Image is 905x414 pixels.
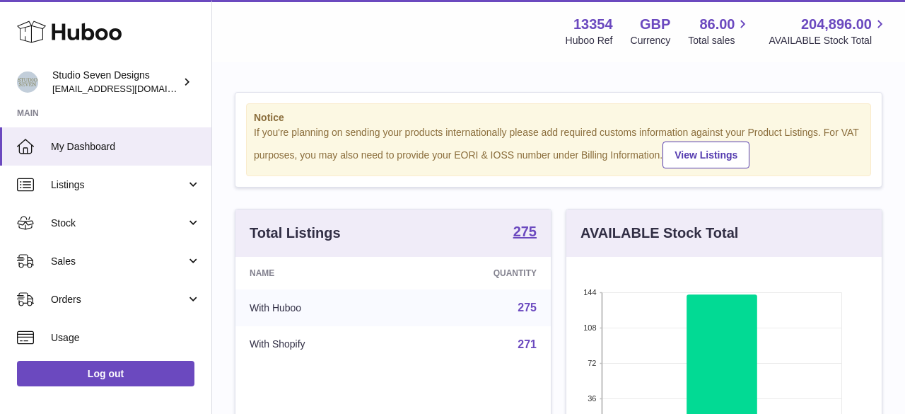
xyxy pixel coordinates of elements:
span: Usage [51,331,201,345]
span: [EMAIL_ADDRESS][DOMAIN_NAME] [52,83,208,94]
strong: GBP [640,15,670,34]
a: Log out [17,361,194,386]
text: 72 [588,359,596,367]
span: Stock [51,217,186,230]
div: Huboo Ref [566,34,613,47]
div: If you're planning on sending your products internationally please add required customs informati... [254,126,863,168]
span: 86.00 [699,15,735,34]
a: View Listings [662,142,749,168]
span: Sales [51,255,186,268]
text: 108 [583,323,596,332]
h3: AVAILABLE Stock Total [580,224,738,243]
th: Quantity [405,257,551,289]
text: 36 [588,394,596,403]
a: 275 [518,301,537,314]
span: Orders [51,293,186,306]
strong: 275 [513,224,537,238]
span: 204,896.00 [801,15,872,34]
td: With Huboo [235,289,405,326]
a: 204,896.00 AVAILABLE Stock Total [769,15,888,47]
a: 275 [513,224,537,241]
span: AVAILABLE Stock Total [769,34,888,47]
h3: Total Listings [250,224,341,243]
span: My Dashboard [51,140,201,154]
strong: Notice [254,111,863,125]
text: 144 [583,288,596,297]
a: 271 [518,338,537,350]
td: With Shopify [235,326,405,363]
img: internalAdmin-13354@internal.huboo.com [17,71,38,93]
strong: 13354 [573,15,613,34]
div: Currency [631,34,671,47]
span: Listings [51,178,186,192]
span: Total sales [688,34,751,47]
th: Name [235,257,405,289]
a: 86.00 Total sales [688,15,751,47]
div: Studio Seven Designs [52,69,180,96]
